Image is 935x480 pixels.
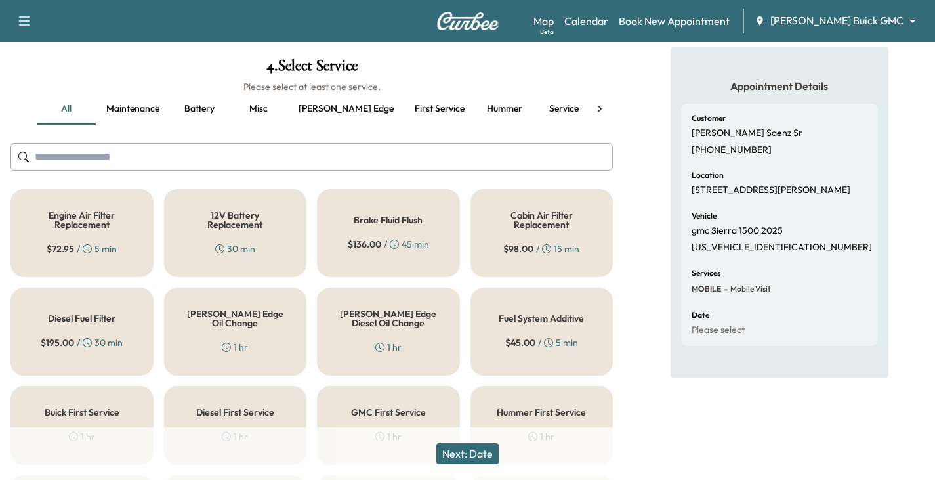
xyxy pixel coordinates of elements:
h5: GMC First Service [351,408,426,417]
p: [US_VEHICLE_IDENTIFICATION_NUMBER] [692,242,872,253]
h5: Buick First Service [45,408,119,417]
button: Next: Date [436,443,499,464]
button: Maintenance [96,93,170,125]
h5: Brake Fluid Flush [354,215,423,225]
button: [PERSON_NAME] edge [288,93,404,125]
img: Curbee Logo [436,12,499,30]
h1: 4 . Select Service [10,58,613,80]
h6: Customer [692,114,726,122]
h6: Please select at least one service. [10,80,613,93]
span: $ 136.00 [348,238,381,251]
h6: Services [692,269,720,277]
p: Please select [692,324,745,336]
button: First service [404,93,475,125]
button: Service [534,93,593,125]
span: - [721,282,728,295]
h5: Engine Air Filter Replacement [32,211,132,229]
p: [PERSON_NAME] Saenz Sr [692,127,802,139]
h5: Hummer First Service [497,408,586,417]
p: [PHONE_NUMBER] [692,144,772,156]
div: / 45 min [348,238,429,251]
h5: Diesel Fuel Filter [48,314,115,323]
p: [STREET_ADDRESS][PERSON_NAME] [692,185,850,196]
h6: Date [692,311,709,319]
h5: Cabin Air Filter Replacement [492,211,592,229]
a: Book New Appointment [619,13,730,29]
span: Mobile Visit [728,284,771,294]
a: MapBeta [533,13,554,29]
div: Beta [540,27,554,37]
div: basic tabs example [37,93,587,125]
h6: Vehicle [692,212,717,220]
button: all [37,93,96,125]
span: $ 195.00 [41,336,74,349]
a: Calendar [564,13,608,29]
button: Hummer [475,93,534,125]
span: MOBILE [692,284,721,294]
span: [PERSON_NAME] Buick GMC [770,13,904,28]
p: gmc Sierra 1500 2025 [692,225,783,237]
div: / 15 min [503,242,579,255]
h5: [PERSON_NAME] Edge Oil Change [186,309,285,328]
div: / 30 min [41,336,123,349]
span: $ 45.00 [505,336,535,349]
div: 1 hr [375,341,402,354]
h5: 12V Battery Replacement [186,211,285,229]
h6: Location [692,171,724,179]
div: / 5 min [505,336,578,349]
h5: Diesel First Service [196,408,274,417]
button: Battery [170,93,229,125]
div: / 5 min [47,242,117,255]
button: Misc [229,93,288,125]
div: 1 hr [222,341,248,354]
span: $ 72.95 [47,242,74,255]
div: 30 min [215,242,255,255]
h5: Appointment Details [681,79,878,93]
h5: [PERSON_NAME] Edge Diesel Oil Change [339,309,438,328]
span: $ 98.00 [503,242,533,255]
h5: Fuel System Additive [499,314,584,323]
